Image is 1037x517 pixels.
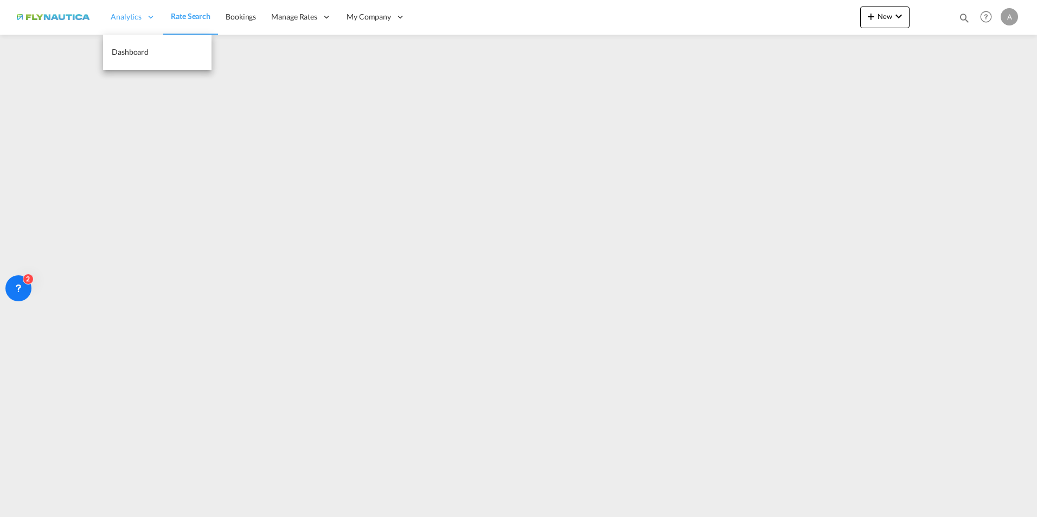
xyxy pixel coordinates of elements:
img: dbeec6a0202a11f0ab01a7e422f9ff92.png [16,5,89,29]
span: My Company [347,11,391,22]
a: Dashboard [103,35,212,70]
span: Dashboard [112,47,149,56]
span: Bookings [226,12,256,21]
button: icon-plus 400-fgNewicon-chevron-down [860,7,910,28]
span: Rate Search [171,11,210,21]
md-icon: icon-plus 400-fg [865,10,878,23]
span: New [865,12,905,21]
span: Analytics [111,11,142,22]
md-icon: icon-magnify [958,12,970,24]
span: Help [977,8,995,26]
div: icon-magnify [958,12,970,28]
div: Help [977,8,1001,27]
div: A [1001,8,1018,25]
span: Manage Rates [271,11,317,22]
md-icon: icon-chevron-down [892,10,905,23]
